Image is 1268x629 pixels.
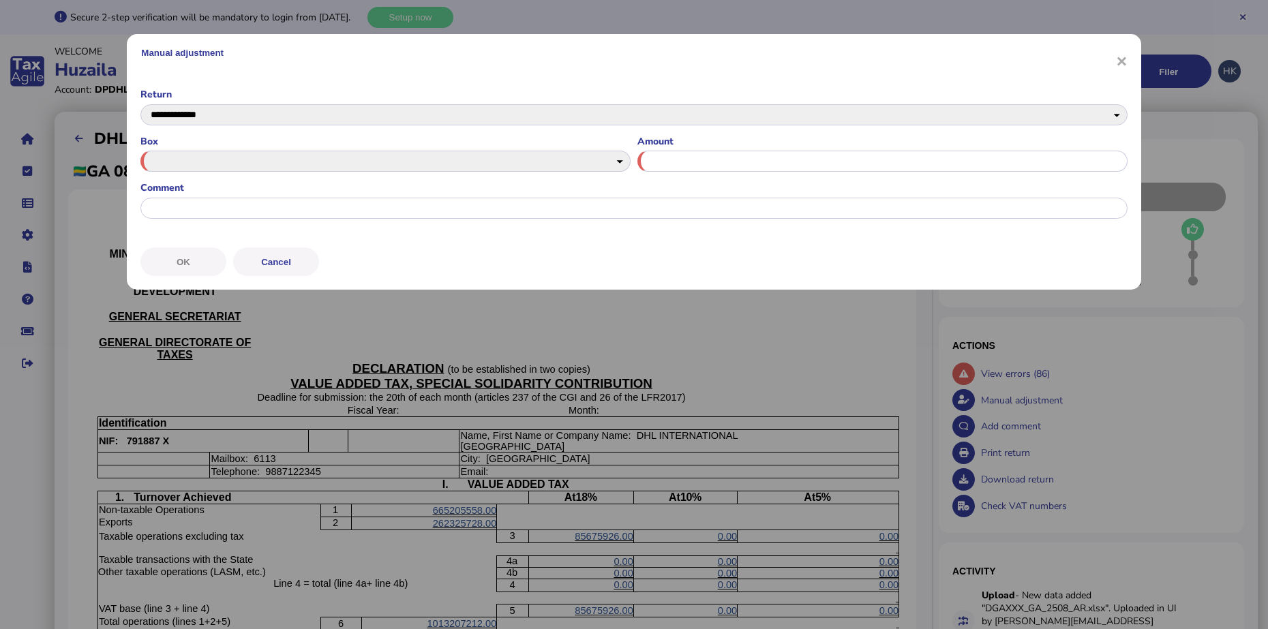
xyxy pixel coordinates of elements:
[233,247,319,276] button: Cancel
[1116,48,1128,74] span: ×
[637,135,1128,148] label: Amount
[140,181,1128,194] label: Comment
[140,88,1128,101] label: Return
[140,135,631,148] label: Box
[141,48,1128,58] h1: Manual adjustment
[140,247,226,276] button: OK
